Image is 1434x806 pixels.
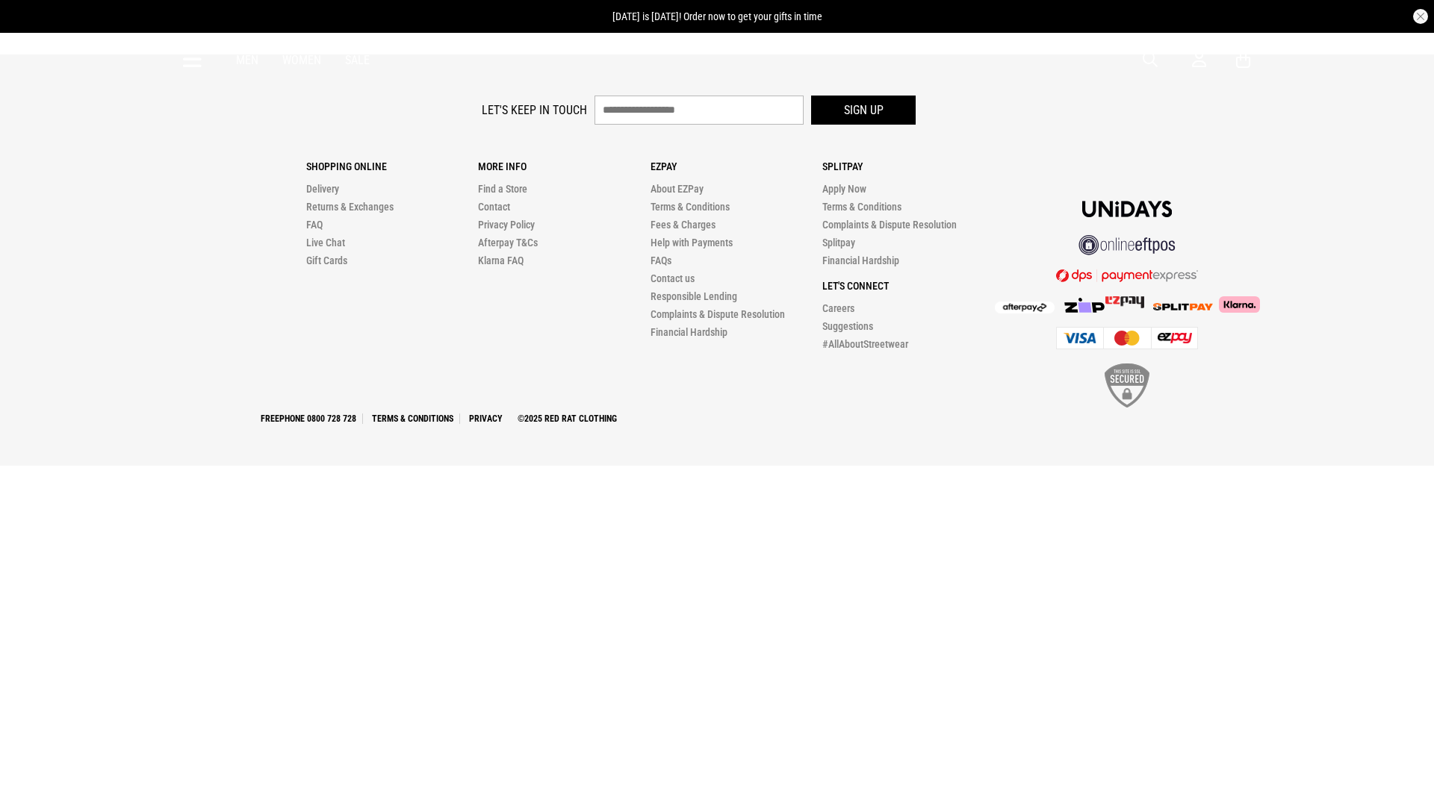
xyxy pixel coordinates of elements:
[811,96,916,125] button: Sign up
[1105,363,1149,407] img: SSL
[651,254,671,266] a: FAQs
[651,326,727,338] a: Financial Hardship
[1213,296,1260,313] img: Klarna
[345,53,370,67] a: Sale
[1105,296,1144,308] img: Splitpay
[822,320,873,332] a: Suggestions
[822,219,957,231] a: Complaints & Dispute Resolution
[1064,298,1105,313] img: Zip
[478,254,524,266] a: Klarna FAQ
[282,53,321,67] a: Women
[306,254,347,266] a: Gift Cards
[482,103,587,117] label: Let's keep in touch
[651,272,695,284] a: Contact us
[366,413,460,424] a: Terms & Conditions
[822,254,899,266] a: Financial Hardship
[651,201,730,213] a: Terms & Conditions
[651,308,785,320] a: Complaints & Dispute Resolution
[306,183,339,195] a: Delivery
[236,53,258,67] a: Men
[822,280,994,292] p: Let's Connect
[1056,327,1198,349] img: Cards
[612,10,822,22] span: [DATE] is [DATE]! Order now to get your gifts in time
[463,413,509,424] a: Privacy
[651,290,737,302] a: Responsible Lending
[651,160,822,172] p: Ezpay
[1078,235,1176,255] img: online eftpos
[669,49,768,71] img: Redrat logo
[478,183,527,195] a: Find a Store
[478,219,535,231] a: Privacy Policy
[1153,303,1213,310] img: Splitpay
[651,237,733,249] a: Help with Payments
[822,201,901,213] a: Terms & Conditions
[306,237,345,249] a: Live Chat
[478,201,510,213] a: Contact
[822,237,855,249] a: Splitpay
[478,160,650,172] p: More Info
[1082,201,1172,217] img: Unidays
[478,237,538,249] a: Afterpay T&Cs
[306,219,323,231] a: FAQ
[822,338,908,350] a: #AllAboutStreetwear
[255,413,363,424] a: Freephone 0800 728 728
[306,201,394,213] a: Returns & Exchanges
[995,302,1055,313] img: Afterpay
[512,413,623,424] a: ©2025 Red Rat Clothing
[1056,269,1198,282] img: DPS
[822,160,994,172] p: Splitpay
[651,183,704,195] a: About EZPay
[306,160,478,172] p: Shopping Online
[822,183,866,195] a: Apply Now
[822,302,854,314] a: Careers
[651,219,716,231] a: Fees & Charges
